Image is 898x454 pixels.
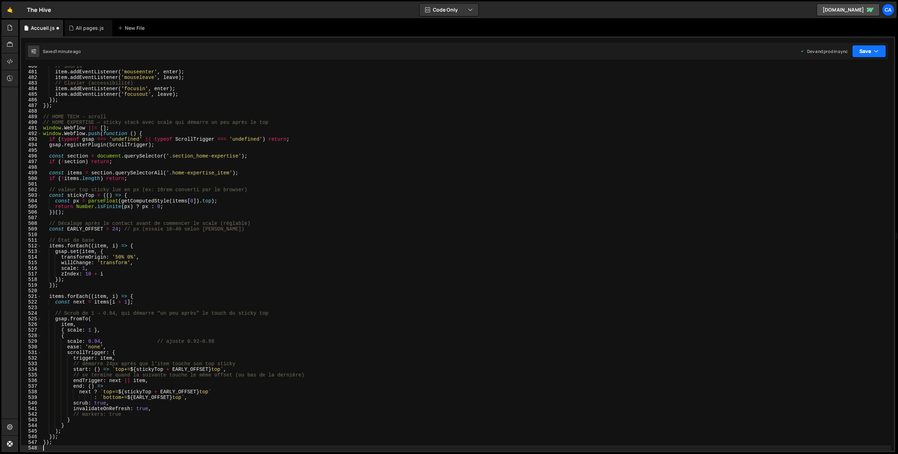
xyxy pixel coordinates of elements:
div: 537 [21,383,42,389]
div: 512 [21,243,42,249]
div: 545 [21,428,42,434]
div: 514 [21,254,42,260]
div: 505 [21,204,42,209]
div: 534 [21,367,42,372]
div: 490 [21,120,42,125]
div: 501 [21,181,42,187]
a: 🤙 [1,1,19,18]
div: 542 [21,412,42,417]
div: 484 [21,86,42,92]
div: 520 [21,288,42,294]
div: 529 [21,339,42,344]
div: 502 [21,187,42,193]
div: 503 [21,193,42,198]
div: 518 [21,277,42,282]
div: 499 [21,170,42,176]
div: 522 [21,299,42,305]
div: 544 [21,423,42,428]
div: 531 [21,350,42,355]
div: 513 [21,249,42,254]
div: 510 [21,232,42,238]
div: All pages.js [76,25,104,32]
div: 525 [21,316,42,322]
div: 498 [21,165,42,170]
div: New File [118,25,147,32]
div: 515 [21,260,42,266]
div: 543 [21,417,42,423]
div: 516 [21,266,42,271]
div: 527 [21,327,42,333]
div: 488 [21,108,42,114]
div: 500 [21,176,42,181]
div: 497 [21,159,42,165]
div: 481 [21,69,42,75]
div: 533 [21,361,42,367]
div: 521 [21,294,42,299]
div: 530 [21,344,42,350]
div: 541 [21,406,42,412]
div: 496 [21,153,42,159]
div: 508 [21,221,42,226]
div: 526 [21,322,42,327]
div: 480 [21,64,42,69]
div: 539 [21,395,42,400]
div: 538 [21,389,42,395]
div: Saved [43,48,81,54]
a: [DOMAIN_NAME] [817,4,880,16]
div: 483 [21,80,42,86]
div: 486 [21,97,42,103]
div: The Hive [27,6,51,14]
div: 523 [21,305,42,311]
div: 535 [21,372,42,378]
div: 536 [21,378,42,383]
div: 519 [21,282,42,288]
div: 491 [21,125,42,131]
div: 548 [21,445,42,451]
div: Accueil.js [31,25,55,32]
div: 546 [21,434,42,440]
div: 494 [21,142,42,148]
div: 528 [21,333,42,339]
div: 547 [21,440,42,445]
div: 504 [21,198,42,204]
div: 507 [21,215,42,221]
button: Save [852,45,886,58]
button: Code Only [420,4,478,16]
div: 509 [21,226,42,232]
div: 532 [21,355,42,361]
div: 489 [21,114,42,120]
div: 482 [21,75,42,80]
div: 493 [21,136,42,142]
div: 485 [21,92,42,97]
div: 506 [21,209,42,215]
div: 1 minute ago [55,48,81,54]
div: Dev and prod in sync [800,48,848,54]
div: 492 [21,131,42,136]
div: 511 [21,238,42,243]
div: 487 [21,103,42,108]
a: Ca [882,4,894,16]
div: 524 [21,311,42,316]
div: 495 [21,148,42,153]
div: 517 [21,271,42,277]
div: 540 [21,400,42,406]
